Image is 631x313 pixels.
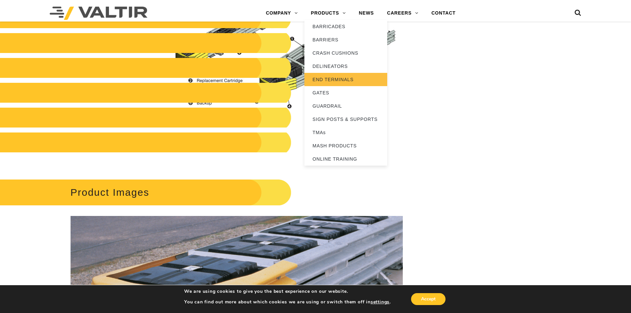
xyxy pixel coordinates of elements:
[304,86,387,99] a: GATES
[304,73,387,86] a: END TERMINALS
[411,293,446,305] button: Accept
[304,46,387,60] a: CRASH CUSHIONS
[304,152,387,166] a: ONLINE TRAINING
[381,7,425,20] a: CAREERS
[304,33,387,46] a: BARRIERS
[425,7,462,20] a: CONTACT
[304,99,387,113] a: GUARDRAIL
[184,299,391,305] p: You can find out more about which cookies we are using or switch them off in .
[259,7,304,20] a: COMPANY
[371,299,390,305] button: settings
[304,60,387,73] a: DELINEATORS
[352,7,380,20] a: NEWS
[50,7,147,20] img: Valtir
[304,7,352,20] a: PRODUCTS
[184,288,391,294] p: We are using cookies to give you the best experience on our website.
[304,20,387,33] a: BARRICADES
[304,126,387,139] a: TMAs
[304,113,387,126] a: SIGN POSTS & SUPPORTS
[304,139,387,152] a: MASH PRODUCTS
